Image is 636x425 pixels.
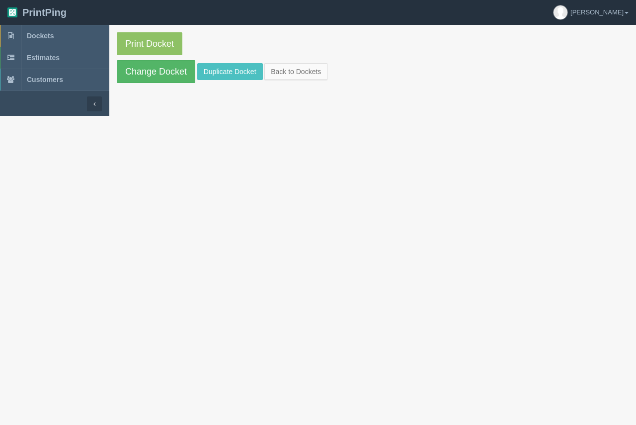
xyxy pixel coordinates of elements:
[117,60,195,83] a: Change Docket
[554,5,567,19] img: avatar_default-7531ab5dedf162e01f1e0bb0964e6a185e93c5c22dfe317fb01d7f8cd2b1632c.jpg
[7,7,17,17] img: logo-3e63b451c926e2ac314895c53de4908e5d424f24456219fb08d385ab2e579770.png
[117,32,182,55] a: Print Docket
[27,76,63,84] span: Customers
[264,63,327,80] a: Back to Dockets
[197,63,263,80] a: Duplicate Docket
[27,54,60,62] span: Estimates
[27,32,54,40] span: Dockets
